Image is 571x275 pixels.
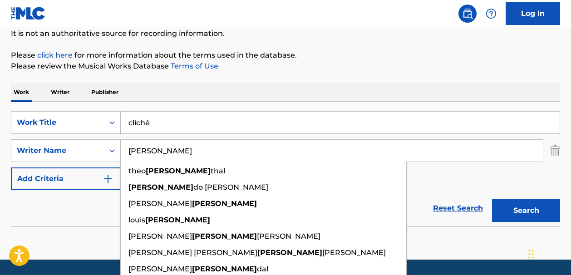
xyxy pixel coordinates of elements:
img: MLC Logo [11,7,46,20]
span: [PERSON_NAME] [128,265,192,273]
p: Publisher [89,83,121,102]
a: Public Search [458,5,477,23]
strong: [PERSON_NAME] [192,199,257,208]
strong: [PERSON_NAME] [192,232,257,241]
a: Log In [506,2,560,25]
p: Work [11,83,32,102]
img: help [486,8,497,19]
p: It is not an authoritative source for recording information. [11,28,560,39]
div: Work Title [17,117,98,128]
iframe: Chat Widget [526,231,571,275]
div: Writer Name [17,145,98,156]
div: Help [482,5,500,23]
button: Add Criteria [11,167,121,190]
span: [PERSON_NAME] [128,199,192,208]
strong: [PERSON_NAME] [128,183,193,192]
span: dal [257,265,268,273]
a: Reset Search [428,198,487,218]
span: theo [128,167,146,175]
strong: [PERSON_NAME] [146,167,211,175]
span: thal [211,167,225,175]
span: [PERSON_NAME] [PERSON_NAME] [128,248,257,257]
a: Terms of Use [169,62,218,70]
strong: [PERSON_NAME] [192,265,257,273]
span: [PERSON_NAME] [322,248,386,257]
span: [PERSON_NAME] [128,232,192,241]
a: click here [37,51,73,59]
span: louis [128,216,145,224]
img: search [462,8,473,19]
strong: [PERSON_NAME] [145,216,210,224]
img: 9d2ae6d4665cec9f34b9.svg [103,173,113,184]
form: Search Form [11,111,560,226]
img: Delete Criterion [550,139,560,162]
p: Writer [48,83,72,102]
button: Search [492,199,560,222]
span: [PERSON_NAME] [257,232,320,241]
span: do [PERSON_NAME] [193,183,268,192]
div: Drag [528,241,534,268]
p: Please for more information about the terms used in the database. [11,50,560,61]
strong: [PERSON_NAME] [257,248,322,257]
p: Please review the Musical Works Database [11,61,560,72]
